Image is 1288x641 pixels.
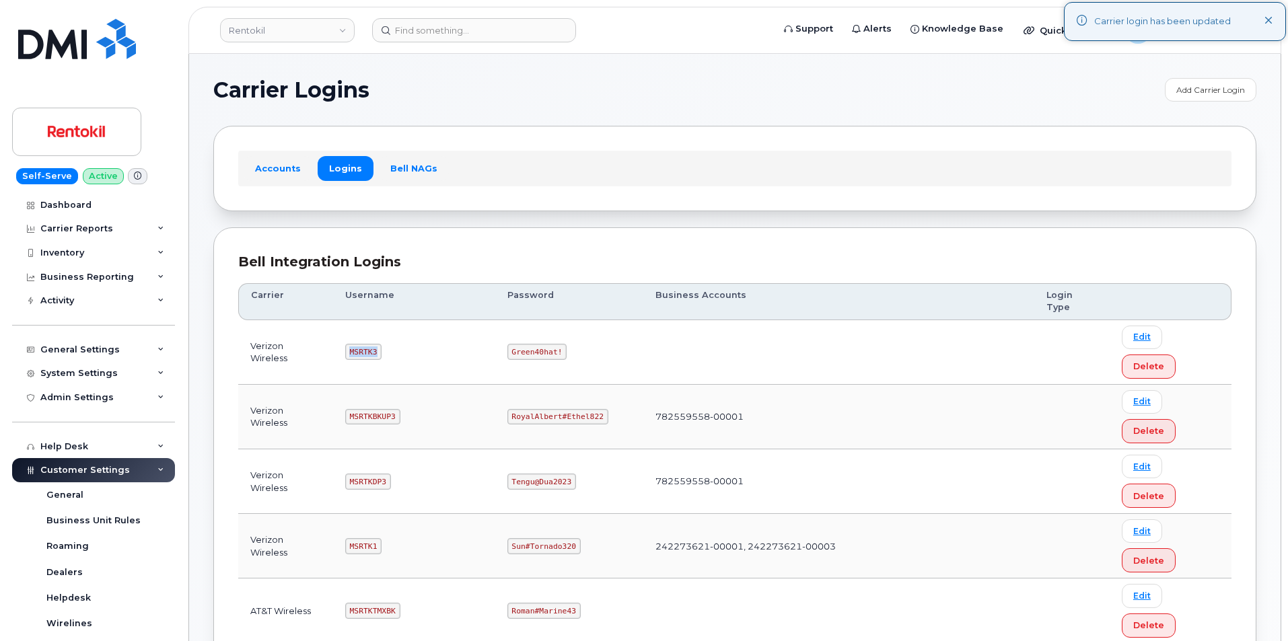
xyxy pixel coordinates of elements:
[238,449,333,514] td: Verizon Wireless
[238,283,333,320] th: Carrier
[345,603,400,619] code: MSRTKTMXBK
[318,156,373,180] a: Logins
[643,449,1034,514] td: 782559558-00001
[1133,360,1164,373] span: Delete
[1122,455,1162,478] a: Edit
[1122,613,1176,638] button: Delete
[1122,484,1176,508] button: Delete
[1165,78,1256,102] a: Add Carrier Login
[1122,584,1162,607] a: Edit
[1133,554,1164,567] span: Delete
[345,538,382,554] code: MSRTK1
[1034,283,1110,320] th: Login Type
[345,344,382,360] code: MSRTK3
[333,283,495,320] th: Username
[1133,424,1164,437] span: Delete
[1094,15,1231,28] div: Carrier login has been updated
[238,320,333,385] td: Verizon Wireless
[244,156,312,180] a: Accounts
[507,603,581,619] code: Roman#Marine43
[507,538,581,554] code: Sun#Tornado320
[1229,582,1278,631] iframe: Messenger Launcher
[345,409,400,425] code: MSRTKBKUP3
[643,514,1034,578] td: 242273621-00001, 242273621-00003
[1122,548,1176,572] button: Delete
[238,514,333,578] td: Verizon Wireless
[507,409,608,425] code: RoyalAlbert#Ethel822
[213,80,369,100] span: Carrier Logins
[1122,390,1162,414] a: Edit
[379,156,449,180] a: Bell NAGs
[1122,354,1176,379] button: Delete
[238,385,333,449] td: Verizon Wireless
[1122,419,1176,443] button: Delete
[238,252,1231,272] div: Bell Integration Logins
[1122,326,1162,349] a: Edit
[643,283,1034,320] th: Business Accounts
[495,283,643,320] th: Password
[1133,619,1164,632] span: Delete
[1133,490,1164,502] span: Delete
[1122,519,1162,543] a: Edit
[507,474,576,490] code: Tengu@Dua2023
[507,344,567,360] code: Green40hat!
[643,385,1034,449] td: 782559558-00001
[345,474,391,490] code: MSRTKDP3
